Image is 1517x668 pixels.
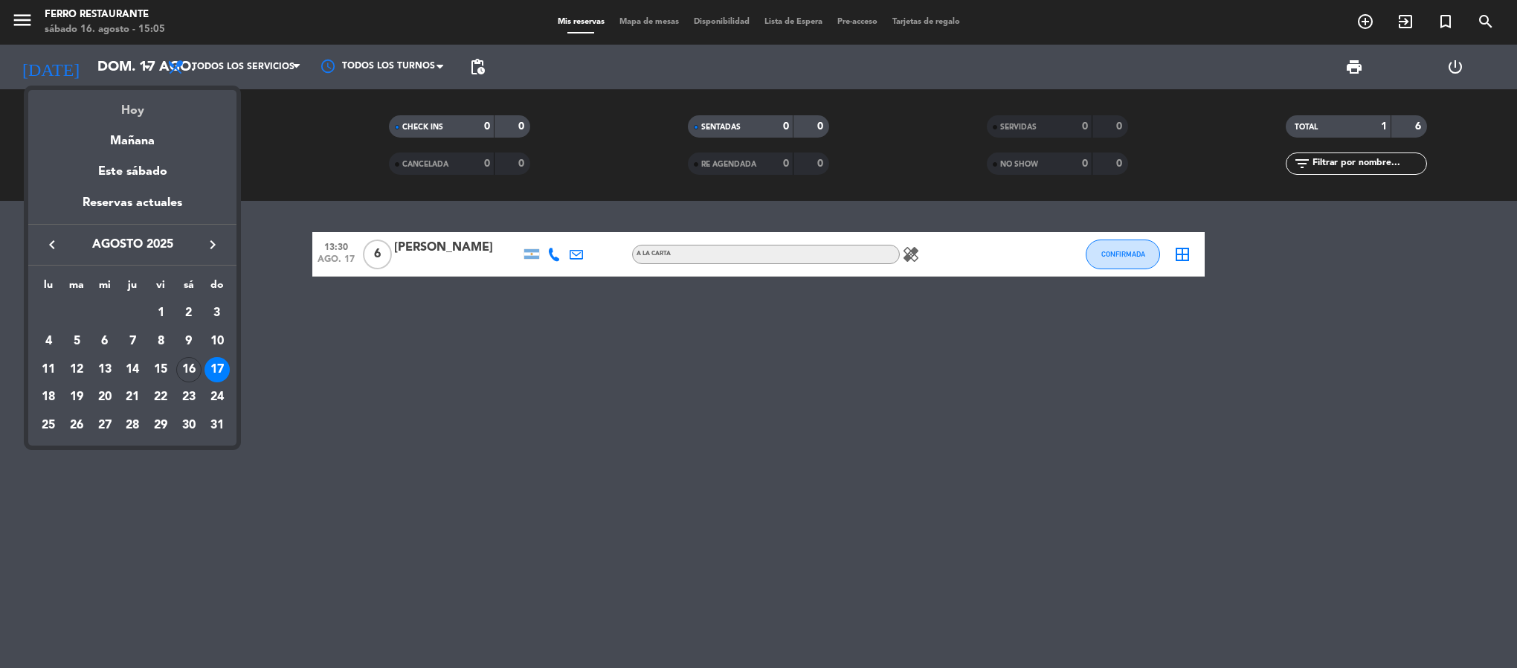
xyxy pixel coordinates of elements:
[120,329,145,354] div: 7
[204,357,230,382] div: 17
[28,193,236,224] div: Reservas actuales
[204,236,222,254] i: keyboard_arrow_right
[204,329,230,354] div: 10
[175,356,203,384] td: 16 de agosto de 2025
[175,277,203,300] th: sábado
[28,90,236,121] div: Hoy
[36,385,61,411] div: 18
[204,385,230,411] div: 24
[146,300,175,328] td: 1 de agosto de 2025
[119,277,147,300] th: jueves
[91,411,119,440] td: 27 de agosto de 2025
[92,329,117,354] div: 6
[120,413,145,438] div: 28
[92,413,117,438] div: 27
[148,301,173,326] div: 1
[36,329,61,354] div: 4
[64,357,89,382] div: 12
[146,277,175,300] th: viernes
[203,356,231,384] td: 17 de agosto de 2025
[36,357,61,382] div: 11
[34,384,62,412] td: 18 de agosto de 2025
[65,235,199,254] span: agosto 2025
[39,235,65,254] button: keyboard_arrow_left
[176,301,202,326] div: 2
[34,356,62,384] td: 11 de agosto de 2025
[176,385,202,411] div: 23
[148,413,173,438] div: 29
[176,357,202,382] div: 16
[62,356,91,384] td: 12 de agosto de 2025
[120,385,145,411] div: 21
[34,300,146,328] td: AGO.
[62,327,91,356] td: 5 de agosto de 2025
[203,277,231,300] th: domingo
[64,385,89,411] div: 19
[175,300,203,328] td: 2 de agosto de 2025
[64,329,89,354] div: 5
[91,356,119,384] td: 13 de agosto de 2025
[175,384,203,412] td: 23 de agosto de 2025
[92,357,117,382] div: 13
[92,385,117,411] div: 20
[176,329,202,354] div: 9
[34,411,62,440] td: 25 de agosto de 2025
[199,235,226,254] button: keyboard_arrow_right
[204,301,230,326] div: 3
[175,411,203,440] td: 30 de agosto de 2025
[176,413,202,438] div: 30
[43,236,61,254] i: keyboard_arrow_left
[148,329,173,354] div: 8
[62,384,91,412] td: 19 de agosto de 2025
[91,327,119,356] td: 6 de agosto de 2025
[62,277,91,300] th: martes
[203,300,231,328] td: 3 de agosto de 2025
[28,151,236,193] div: Este sábado
[64,413,89,438] div: 26
[203,411,231,440] td: 31 de agosto de 2025
[203,384,231,412] td: 24 de agosto de 2025
[119,327,147,356] td: 7 de agosto de 2025
[146,411,175,440] td: 29 de agosto de 2025
[119,384,147,412] td: 21 de agosto de 2025
[34,277,62,300] th: lunes
[203,327,231,356] td: 10 de agosto de 2025
[204,413,230,438] div: 31
[91,384,119,412] td: 20 de agosto de 2025
[146,356,175,384] td: 15 de agosto de 2025
[62,411,91,440] td: 26 de agosto de 2025
[120,357,145,382] div: 14
[119,356,147,384] td: 14 de agosto de 2025
[91,277,119,300] th: miércoles
[28,121,236,151] div: Mañana
[148,385,173,411] div: 22
[36,413,61,438] div: 25
[34,327,62,356] td: 4 de agosto de 2025
[146,384,175,412] td: 22 de agosto de 2025
[119,411,147,440] td: 28 de agosto de 2025
[146,327,175,356] td: 8 de agosto de 2025
[148,357,173,382] div: 15
[175,327,203,356] td: 9 de agosto de 2025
